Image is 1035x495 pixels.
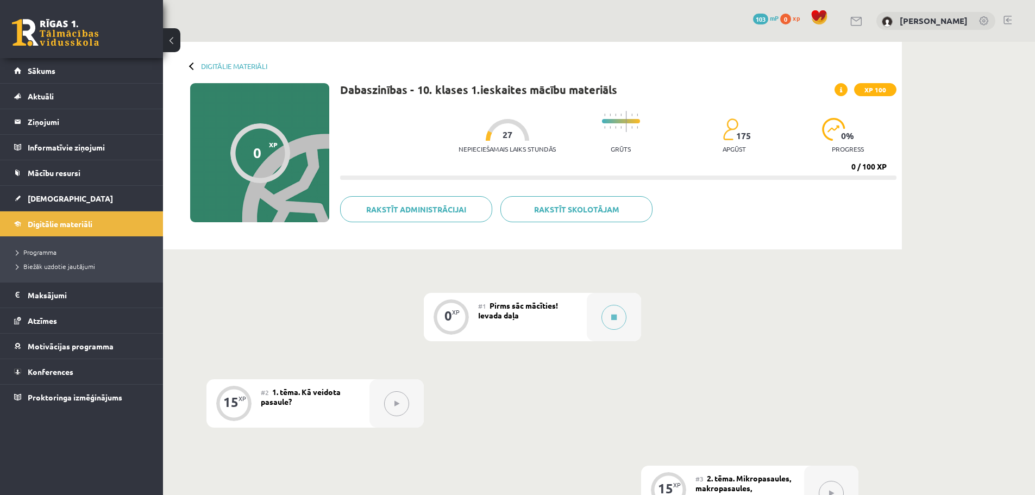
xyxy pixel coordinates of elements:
img: icon-short-line-57e1e144782c952c97e751825c79c345078a6d821885a25fce030b3d8c18986b.svg [637,126,638,129]
img: Māris Kalniņš [882,16,893,27]
a: [PERSON_NAME] [900,15,968,26]
span: Konferences [28,367,73,377]
span: xp [793,14,800,22]
a: Rīgas 1. Tālmācības vidusskola [12,19,99,46]
a: Motivācijas programma [14,334,149,359]
span: XP [269,141,278,148]
p: progress [832,145,864,153]
span: 0 % [841,131,855,141]
div: XP [452,309,460,315]
span: 175 [736,131,751,141]
span: Digitālie materiāli [28,219,92,229]
div: XP [239,396,246,402]
p: apgūst [723,145,746,153]
div: XP [673,482,681,488]
span: #1 [478,302,486,310]
a: [DEMOGRAPHIC_DATA] [14,186,149,211]
h1: Dabaszinības - 10. klases 1.ieskaites mācību materiāls [340,83,617,96]
span: Proktoringa izmēģinājums [28,392,122,402]
div: 15 [658,484,673,493]
a: Atzīmes [14,308,149,333]
img: icon-short-line-57e1e144782c952c97e751825c79c345078a6d821885a25fce030b3d8c18986b.svg [604,126,605,129]
span: 27 [503,130,512,140]
img: icon-short-line-57e1e144782c952c97e751825c79c345078a6d821885a25fce030b3d8c18986b.svg [620,126,622,129]
span: 103 [753,14,768,24]
img: icon-short-line-57e1e144782c952c97e751825c79c345078a6d821885a25fce030b3d8c18986b.svg [604,114,605,116]
a: 103 mP [753,14,779,22]
legend: Informatīvie ziņojumi [28,135,149,160]
span: #2 [261,388,269,397]
span: Motivācijas programma [28,341,114,351]
span: mP [770,14,779,22]
img: icon-short-line-57e1e144782c952c97e751825c79c345078a6d821885a25fce030b3d8c18986b.svg [631,114,632,116]
span: #3 [695,474,704,483]
a: Aktuāli [14,84,149,109]
legend: Maksājumi [28,283,149,308]
div: 0 [444,311,452,321]
a: Proktoringa izmēģinājums [14,385,149,410]
a: Rakstīt administrācijai [340,196,492,222]
a: Ziņojumi [14,109,149,134]
img: students-c634bb4e5e11cddfef0936a35e636f08e4e9abd3cc4e673bd6f9a4125e45ecb1.svg [723,118,738,141]
img: icon-short-line-57e1e144782c952c97e751825c79c345078a6d821885a25fce030b3d8c18986b.svg [637,114,638,116]
a: Digitālie materiāli [201,62,267,70]
img: icon-short-line-57e1e144782c952c97e751825c79c345078a6d821885a25fce030b3d8c18986b.svg [620,114,622,116]
span: Biežāk uzdotie jautājumi [16,262,95,271]
div: 0 [253,145,261,161]
a: Sākums [14,58,149,83]
span: Aktuāli [28,91,54,101]
span: Programma [16,248,57,256]
p: Nepieciešamais laiks stundās [459,145,556,153]
a: Mācību resursi [14,160,149,185]
legend: Ziņojumi [28,109,149,134]
span: [DEMOGRAPHIC_DATA] [28,193,113,203]
a: 0 xp [780,14,805,22]
span: Pirms sāc mācīties! Ievada daļa [478,300,558,320]
a: Konferences [14,359,149,384]
span: Atzīmes [28,316,57,325]
a: Biežāk uzdotie jautājumi [16,261,152,271]
a: Rakstīt skolotājam [500,196,653,222]
img: icon-short-line-57e1e144782c952c97e751825c79c345078a6d821885a25fce030b3d8c18986b.svg [631,126,632,129]
a: Digitālie materiāli [14,211,149,236]
img: icon-progress-161ccf0a02000e728c5f80fcf4c31c7af3da0e1684b2b1d7c360e028c24a22f1.svg [822,118,845,141]
a: Maksājumi [14,283,149,308]
div: 15 [223,397,239,407]
img: icon-long-line-d9ea69661e0d244f92f715978eff75569469978d946b2353a9bb055b3ed8787d.svg [626,111,627,132]
img: icon-short-line-57e1e144782c952c97e751825c79c345078a6d821885a25fce030b3d8c18986b.svg [615,126,616,129]
img: icon-short-line-57e1e144782c952c97e751825c79c345078a6d821885a25fce030b3d8c18986b.svg [615,114,616,116]
span: 0 [780,14,791,24]
img: icon-short-line-57e1e144782c952c97e751825c79c345078a6d821885a25fce030b3d8c18986b.svg [610,114,611,116]
span: Mācību resursi [28,168,80,178]
span: XP 100 [854,83,896,96]
span: 1. tēma. Kā veidota pasaule? [261,387,341,406]
span: Sākums [28,66,55,76]
img: icon-short-line-57e1e144782c952c97e751825c79c345078a6d821885a25fce030b3d8c18986b.svg [610,126,611,129]
a: Informatīvie ziņojumi [14,135,149,160]
p: Grūts [611,145,631,153]
a: Programma [16,247,152,257]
